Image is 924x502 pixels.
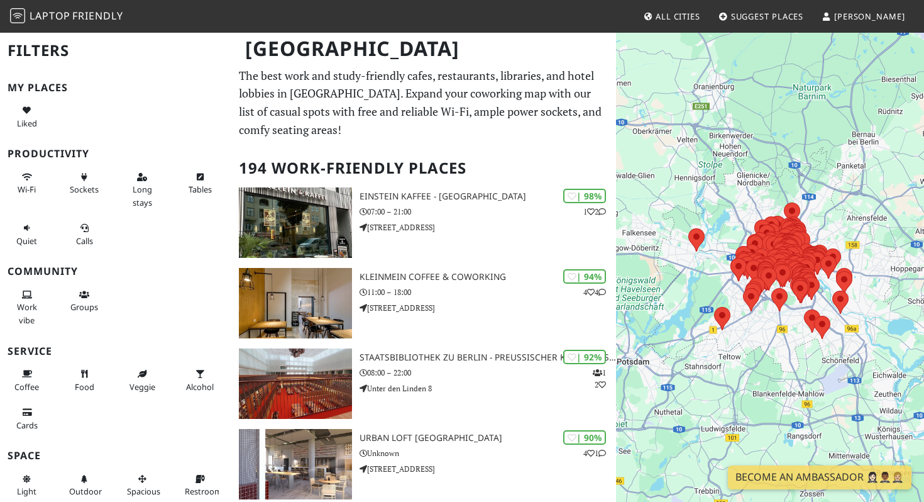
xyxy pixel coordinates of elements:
[72,9,123,23] span: Friendly
[18,184,36,195] span: Stable Wi-Fi
[235,31,614,66] h1: [GEOGRAPHIC_DATA]
[185,486,222,497] span: Restroom
[75,381,94,393] span: Food
[593,367,606,391] p: 1 2
[30,9,70,23] span: Laptop
[8,469,46,502] button: Light
[817,5,910,28] a: [PERSON_NAME]
[123,364,162,397] button: Veggie
[8,82,224,94] h3: My Places
[239,187,352,258] img: Einstein Kaffee - Charlottenburg
[638,5,705,28] a: All Cities
[8,218,46,251] button: Quiet
[360,206,616,218] p: 07:00 – 21:00
[129,381,155,393] span: Veggie
[123,167,162,213] button: Long stays
[563,189,606,203] div: | 98%
[65,364,104,397] button: Food
[123,469,162,502] button: Spacious
[239,429,352,499] img: URBAN LOFT Berlin
[360,352,616,363] h3: Staatsbibliothek zu Berlin - Preußischer Kulturbesitz
[728,466,911,489] a: Become an Ambassador 🤵🏻‍♀️🤵🏾‍♂️🤵🏼‍♀️
[583,286,606,298] p: 4 4
[65,167,104,200] button: Sockets
[76,235,93,247] span: Video/audio calls
[65,218,104,251] button: Calls
[563,430,606,445] div: | 90%
[65,469,104,502] button: Outdoor
[8,167,46,200] button: Wi-Fi
[70,301,98,313] span: Group tables
[181,469,219,502] button: Restroom
[583,447,606,459] p: 4 1
[834,11,905,22] span: [PERSON_NAME]
[563,269,606,284] div: | 94%
[14,381,39,393] span: Coffee
[231,268,617,338] a: KleinMein Coffee & Coworking | 94% 44 KleinMein Coffee & Coworking 11:00 – 18:00 [STREET_ADDRESS]
[239,67,609,139] p: The best work and study-friendly cafes, restaurants, libraries, and hotel lobbies in [GEOGRAPHIC_...
[189,184,212,195] span: Work-friendly tables
[231,349,617,419] a: Staatsbibliothek zu Berlin - Preußischer Kulturbesitz | 92% 12 Staatsbibliothek zu Berlin - Preuß...
[8,148,224,160] h3: Productivity
[127,486,160,497] span: Spacious
[186,381,214,393] span: Alcohol
[69,486,102,497] span: Outdoor area
[231,429,617,499] a: URBAN LOFT Berlin | 90% 41 URBAN LOFT [GEOGRAPHIC_DATA] Unknown [STREET_ADDRESS]
[181,364,219,397] button: Alcohol
[8,284,46,330] button: Work vibe
[360,463,616,475] p: [STREET_ADDRESS]
[656,11,700,22] span: All Cities
[713,5,809,28] a: Suggest Places
[16,420,38,431] span: Credit cards
[8,265,224,277] h3: Community
[360,302,616,314] p: [STREET_ADDRESS]
[360,447,616,459] p: Unknown
[17,486,36,497] span: Natural light
[583,206,606,218] p: 1 2
[360,286,616,298] p: 11:00 – 18:00
[17,118,37,129] span: Liked
[17,301,37,325] span: People working
[8,31,224,70] h2: Filters
[8,450,224,462] h3: Space
[8,364,46,397] button: Coffee
[8,345,224,357] h3: Service
[133,184,152,208] span: Long stays
[181,167,219,200] button: Tables
[360,191,616,202] h3: Einstein Kaffee - [GEOGRAPHIC_DATA]
[10,8,25,23] img: LaptopFriendly
[65,284,104,318] button: Groups
[70,184,99,195] span: Power sockets
[10,6,123,28] a: LaptopFriendly LaptopFriendly
[239,268,352,338] img: KleinMein Coffee & Coworking
[360,433,616,443] h3: URBAN LOFT [GEOGRAPHIC_DATA]
[231,187,617,258] a: Einstein Kaffee - Charlottenburg | 98% 12 Einstein Kaffee - [GEOGRAPHIC_DATA] 07:00 – 21:00 [STRE...
[731,11,804,22] span: Suggest Places
[239,149,609,187] h2: 194 Work-Friendly Places
[360,221,616,233] p: [STREET_ADDRESS]
[563,350,606,364] div: | 92%
[360,382,616,394] p: Unter den Linden 8
[239,349,352,419] img: Staatsbibliothek zu Berlin - Preußischer Kulturbesitz
[16,235,37,247] span: Quiet
[360,367,616,379] p: 08:00 – 22:00
[360,272,616,282] h3: KleinMein Coffee & Coworking
[8,402,46,435] button: Cards
[8,100,46,133] button: Liked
